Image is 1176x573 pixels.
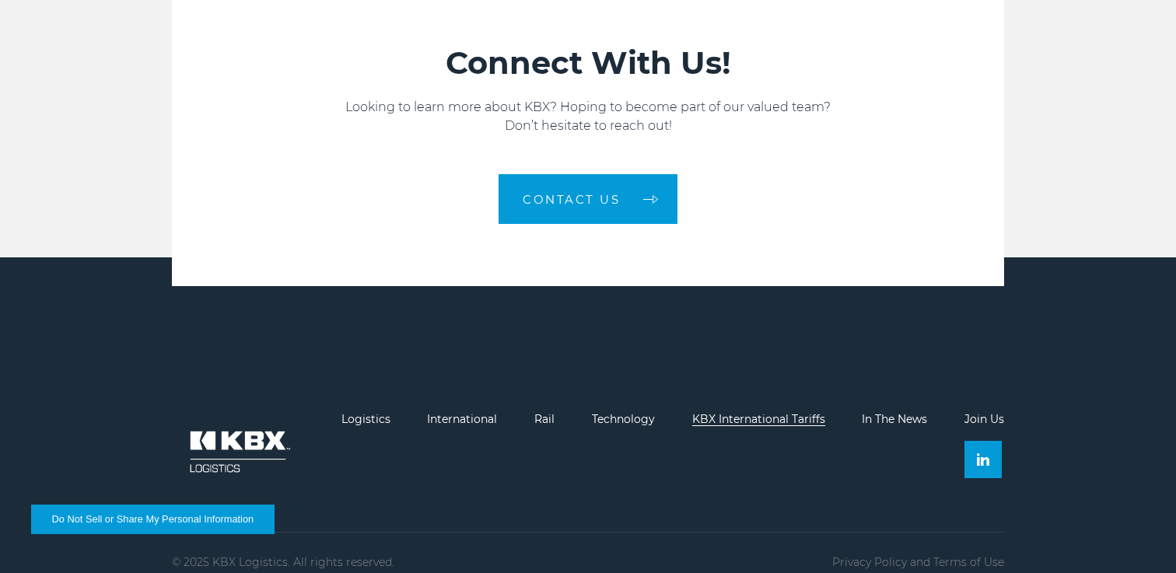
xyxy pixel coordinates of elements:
a: Contact us arrow arrow [499,174,677,224]
a: Privacy Policy [832,555,907,569]
a: Technology [592,412,655,426]
img: kbx logo [172,413,304,491]
a: Logistics [341,412,390,426]
a: Rail [534,412,555,426]
h2: Connect With Us! [172,44,1004,82]
span: and [910,555,930,569]
button: Do Not Sell or Share My Personal Information [31,505,275,534]
a: In The News [862,412,927,426]
a: KBX International Tariffs [692,412,825,426]
img: Linkedin [977,453,989,466]
p: © 2025 KBX Logistics. All rights reserved. [172,556,394,568]
span: Contact us [523,194,620,205]
a: Join Us [964,412,1004,426]
a: International [427,412,497,426]
a: Terms of Use [933,555,1004,569]
p: Looking to learn more about KBX? Hoping to become part of our valued team? Don’t hesitate to reac... [172,98,1004,135]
